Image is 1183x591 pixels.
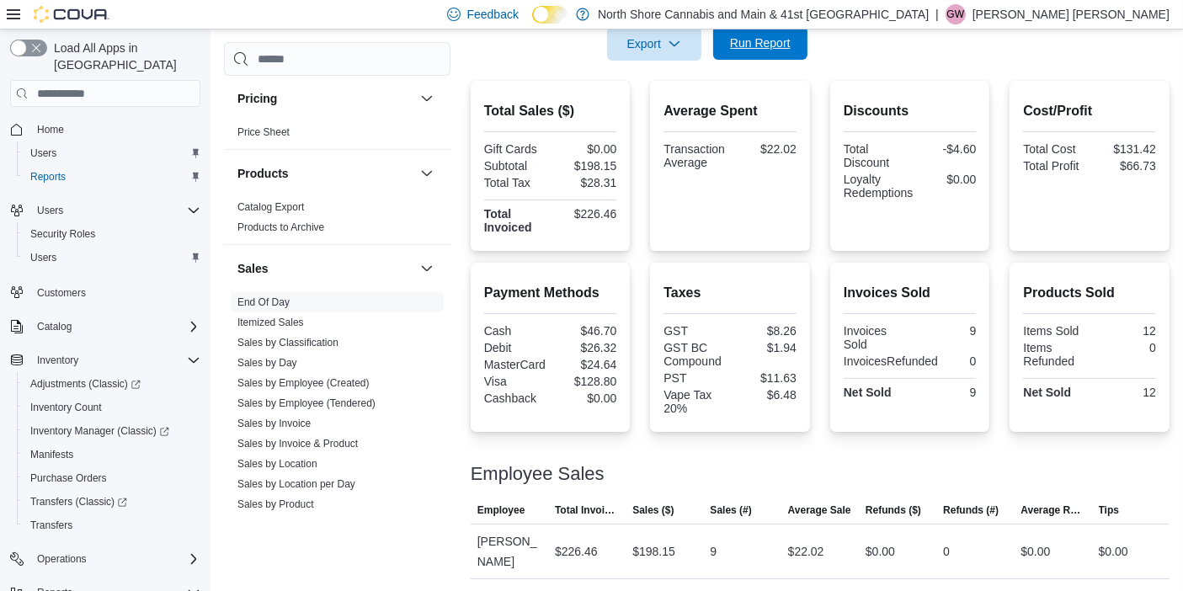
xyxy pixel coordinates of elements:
[37,552,87,566] span: Operations
[237,260,413,277] button: Sales
[617,27,691,61] span: Export
[237,397,376,409] a: Sales by Employee (Tendered)
[17,396,207,419] button: Inventory Count
[24,468,114,488] a: Purchase Orders
[237,260,269,277] h3: Sales
[24,143,200,163] span: Users
[1023,341,1086,368] div: Items Refunded
[24,167,200,187] span: Reports
[554,358,617,371] div: $24.64
[844,173,914,200] div: Loyalty Redemptions
[1093,142,1156,156] div: $131.42
[710,503,751,517] span: Sales (#)
[24,248,63,268] a: Users
[30,283,93,303] a: Customers
[1093,341,1156,354] div: 0
[484,101,617,121] h2: Total Sales ($)
[844,324,907,351] div: Invoices Sold
[730,35,791,51] span: Run Report
[237,357,297,369] a: Sales by Day
[237,126,290,138] a: Price Sheet
[237,296,290,308] a: End Of Day
[237,518,365,531] span: Sales by Product & Location
[417,163,437,184] button: Products
[237,295,290,309] span: End Of Day
[713,26,807,60] button: Run Report
[663,388,727,415] div: Vape Tax 20%
[532,6,568,24] input: Dark Mode
[30,549,200,569] span: Operations
[30,119,200,140] span: Home
[237,376,370,390] span: Sales by Employee (Created)
[484,375,547,388] div: Visa
[24,421,200,441] span: Inventory Manager (Classic)
[663,101,797,121] h2: Average Spent
[417,258,437,279] button: Sales
[24,515,200,535] span: Transfers
[663,324,727,338] div: GST
[237,316,304,329] span: Itemized Sales
[663,341,727,368] div: GST BC Compound
[30,317,78,337] button: Catalog
[1023,386,1071,399] strong: Net Sold
[24,374,147,394] a: Adjustments (Classic)
[24,492,134,512] a: Transfers (Classic)
[17,222,207,246] button: Security Roles
[24,248,200,268] span: Users
[554,142,617,156] div: $0.00
[17,246,207,269] button: Users
[3,117,207,141] button: Home
[632,503,674,517] span: Sales ($)
[237,478,355,490] a: Sales by Location per Day
[37,354,78,367] span: Inventory
[224,292,450,582] div: Sales
[467,6,519,23] span: Feedback
[484,159,547,173] div: Subtotal
[935,4,939,24] p: |
[1023,101,1156,121] h2: Cost/Profit
[484,391,547,405] div: Cashback
[17,443,207,466] button: Manifests
[710,541,717,562] div: 9
[555,503,619,517] span: Total Invoiced
[1099,503,1119,517] span: Tips
[30,401,102,414] span: Inventory Count
[24,374,200,394] span: Adjustments (Classic)
[3,349,207,372] button: Inventory
[37,286,86,300] span: Customers
[37,320,72,333] span: Catalog
[1023,159,1086,173] div: Total Profit
[607,27,701,61] button: Export
[237,519,365,530] a: Sales by Product & Location
[17,466,207,490] button: Purchase Orders
[788,541,824,562] div: $22.02
[24,224,102,244] a: Security Roles
[484,176,547,189] div: Total Tax
[663,283,797,303] h2: Taxes
[237,200,304,214] span: Catalog Export
[224,197,450,244] div: Products
[484,324,547,338] div: Cash
[24,224,200,244] span: Security Roles
[1099,541,1128,562] div: $0.00
[30,350,200,370] span: Inventory
[237,356,297,370] span: Sales by Day
[17,141,207,165] button: Users
[733,324,797,338] div: $8.26
[632,541,675,562] div: $198.15
[1023,283,1156,303] h2: Products Sold
[24,397,200,418] span: Inventory Count
[733,388,797,402] div: $6.48
[844,354,938,368] div: InvoicesRefunded
[237,125,290,139] span: Price Sheet
[3,547,207,571] button: Operations
[237,498,314,510] a: Sales by Product
[237,397,376,410] span: Sales by Employee (Tendered)
[30,350,85,370] button: Inventory
[237,438,358,450] a: Sales by Invoice & Product
[554,341,617,354] div: $26.32
[3,315,207,338] button: Catalog
[554,391,617,405] div: $0.00
[30,317,200,337] span: Catalog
